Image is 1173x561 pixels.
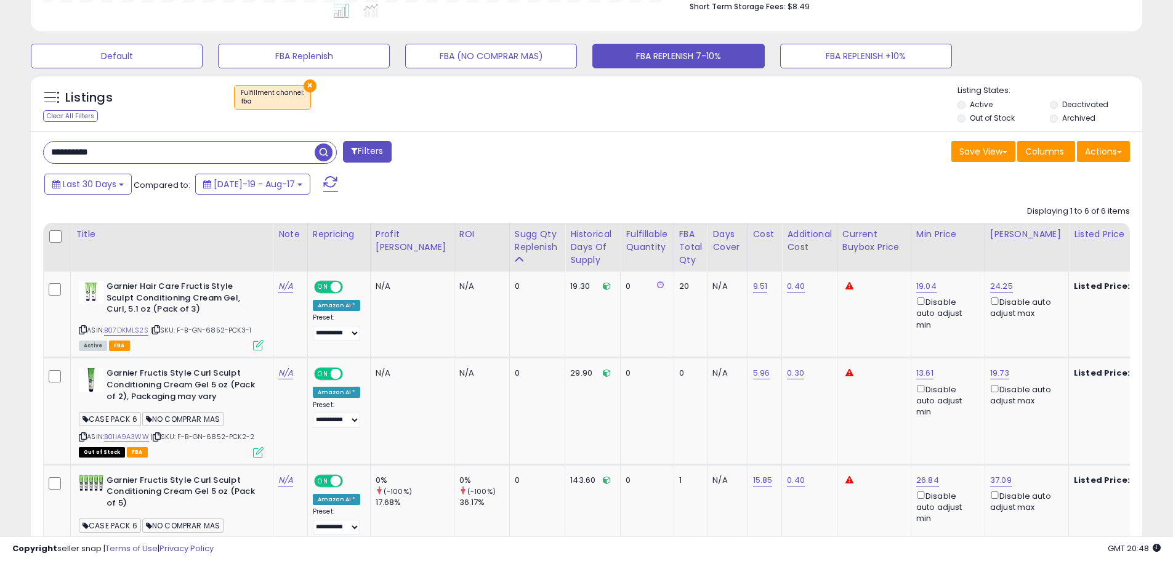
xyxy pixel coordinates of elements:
a: 15.85 [753,474,773,486]
span: Last 30 Days [63,178,116,190]
span: ON [315,475,331,486]
a: 0.40 [787,474,805,486]
span: NO COMPRAR MAS [142,412,224,426]
b: Garnier Fructis Style Curl Sculpt Conditioning Cream Gel 5 oz (Pack of 2), Packaging may vary [107,368,256,405]
div: Clear All Filters [43,110,98,122]
div: Profit [PERSON_NAME] [376,228,449,254]
div: 19.30 [570,281,611,292]
button: Save View [951,141,1015,162]
a: 19.04 [916,280,937,293]
a: B07DKMLS2S [104,325,148,336]
a: N/A [278,280,293,293]
button: FBA (NO COMPRAR MAS) [405,44,577,68]
img: 41RmbixFkUL._SL40_.jpg [79,281,103,304]
div: N/A [376,281,445,292]
button: × [304,79,316,92]
small: (-100%) [467,486,496,496]
div: ASIN: [79,281,264,349]
div: Repricing [313,228,365,241]
div: ASIN: [79,368,264,456]
div: 0 [515,475,556,486]
img: 31YZgMI8shL._SL40_.jpg [79,368,103,392]
div: 1 [679,475,698,486]
div: N/A [712,368,738,379]
div: 36.17% [459,497,509,508]
div: [PERSON_NAME] [990,228,1063,241]
span: Columns [1025,145,1064,158]
div: 29.90 [570,368,611,379]
a: N/A [278,474,293,486]
button: FBA REPLENISH 7-10% [592,44,764,68]
span: ON [315,369,331,379]
div: N/A [376,368,445,379]
p: Listing States: [957,85,1142,97]
div: Disable auto adjust max [990,489,1059,513]
div: ROI [459,228,504,241]
div: Disable auto adjust min [916,295,975,331]
h5: Listings [65,89,113,107]
div: Min Price [916,228,980,241]
div: FBA Total Qty [679,228,703,267]
a: 19.73 [990,367,1009,379]
span: All listings currently available for purchase on Amazon [79,341,107,351]
label: Deactivated [1062,99,1108,110]
div: N/A [459,368,500,379]
b: Listed Price: [1074,474,1130,486]
div: 0 [515,368,556,379]
a: 9.51 [753,280,768,293]
a: 13.61 [916,367,933,379]
div: 20 [679,281,698,292]
label: Archived [1062,113,1095,123]
span: OFF [341,475,361,486]
a: 24.25 [990,280,1013,293]
div: Current Buybox Price [842,228,906,254]
div: 0% [459,475,509,486]
div: 17.68% [376,497,454,508]
strong: Copyright [12,543,57,554]
b: Garnier Hair Care Fructis Style Sculpt Conditioning Cream Gel, Curl, 5.1 oz (Pack of 3) [107,281,256,318]
a: Terms of Use [105,543,158,554]
b: Listed Price: [1074,367,1130,379]
span: NO COMPRAR MAS [142,519,224,533]
small: (-100%) [384,486,412,496]
img: 517XeDplyaL._SL40_.jpg [79,475,103,492]
div: N/A [712,475,738,486]
div: 0 [626,281,664,292]
div: Historical Days Of Supply [570,228,615,267]
label: Active [970,99,993,110]
button: [DATE]-19 - Aug-17 [195,174,310,195]
button: Default [31,44,203,68]
div: 0% [376,475,454,486]
button: FBA REPLENISH +10% [780,44,952,68]
div: Disable auto adjust max [990,295,1059,319]
b: Short Term Storage Fees: [690,1,786,12]
span: Compared to: [134,179,190,191]
div: Displaying 1 to 6 of 6 items [1027,206,1130,217]
button: Actions [1077,141,1130,162]
div: Disable auto adjust min [916,382,975,418]
span: [DATE]-19 - Aug-17 [214,178,295,190]
span: | SKU: F-B-GN-6852-PCK2-2 [151,432,254,442]
a: 37.09 [990,474,1012,486]
div: 0 [515,281,556,292]
button: FBA Replenish [218,44,390,68]
div: Days Cover [712,228,742,254]
span: CASE PACK 6 [79,412,141,426]
div: Preset: [313,401,361,429]
div: Fulfillable Quantity [626,228,668,254]
div: Title [76,228,268,241]
div: Additional Cost [787,228,832,254]
label: Out of Stock [970,113,1015,123]
th: Please note that this number is a calculation based on your required days of coverage and your ve... [509,223,565,272]
span: Fulfillment channel : [241,88,304,107]
a: N/A [278,367,293,379]
a: B01IA9A3WW [104,432,149,442]
b: Listed Price: [1074,280,1130,292]
span: All listings that are currently out of stock and unavailable for purchase on Amazon [79,447,125,458]
a: 0.30 [787,367,804,379]
div: 143.60 [570,475,611,486]
div: N/A [459,281,500,292]
div: seller snap | | [12,543,214,555]
div: Amazon AI * [313,494,361,505]
span: OFF [341,369,361,379]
